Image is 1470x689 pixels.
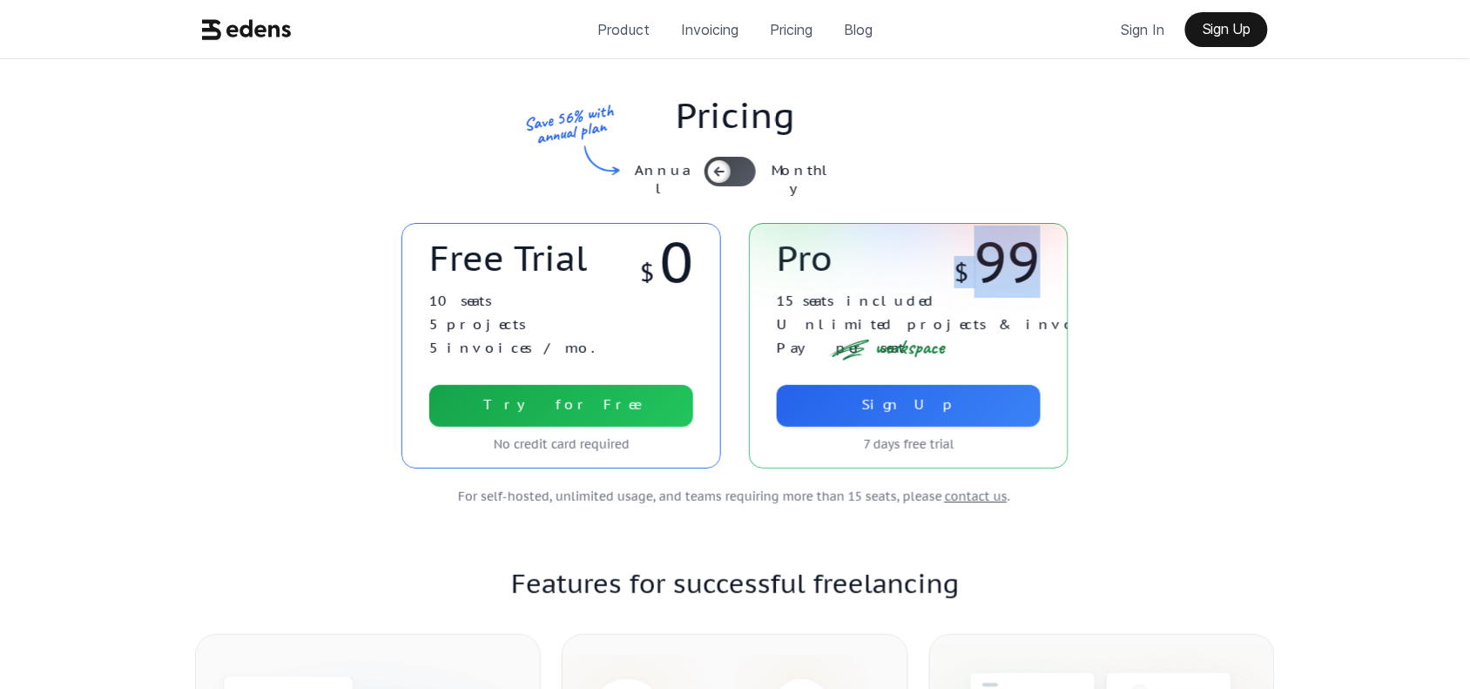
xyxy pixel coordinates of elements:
span: contact us [945,489,1008,504]
a: Sign Up [1185,12,1268,47]
a: Pricing [756,12,826,47]
p: Monthly [766,161,840,198]
a: contact us. [942,490,1012,505]
p: Product [597,17,650,43]
p: Unlimited projects & invoices [777,316,1110,333]
p: Pricing [676,94,795,136]
p: 7 days free trial [777,437,1041,452]
p: Invoicing [681,17,738,43]
p: workspace [875,340,945,355]
p: Annual [630,161,694,198]
p: $ [640,258,655,287]
a: Sign Up [777,385,1041,427]
p: Features for successful freelancing [195,568,1275,599]
p: 5 invoices / mo. [429,340,597,356]
a: Invoicing [667,12,752,47]
p: Try for Free [483,396,639,413]
p: Blog [844,17,873,43]
p: 10 seats [429,293,491,309]
p: For self-hosted, unlimited usage, and teams requiring more than 15 seats, please [458,490,942,504]
p: Save 56% with annual plan [507,99,632,150]
p: Sign Up [862,396,956,413]
p: Pricing [770,17,813,43]
p: 0 [660,237,693,287]
p: No credit card required [429,437,693,452]
p: 15 seats included [777,293,936,309]
a: Product [583,12,664,47]
p: Pro [777,237,833,279]
p: Free Trial [429,237,587,279]
p: $ [954,258,969,287]
a: Sign In [1107,12,1178,47]
p: . [945,490,1010,504]
p: Pay per seat [777,340,905,356]
p: Sign Up [1203,21,1251,37]
a: Try for Free [429,385,693,427]
p: 5 projects [429,316,525,333]
p: Sign In [1121,17,1164,43]
p: 99 [974,237,1041,287]
a: Blog [830,12,887,47]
